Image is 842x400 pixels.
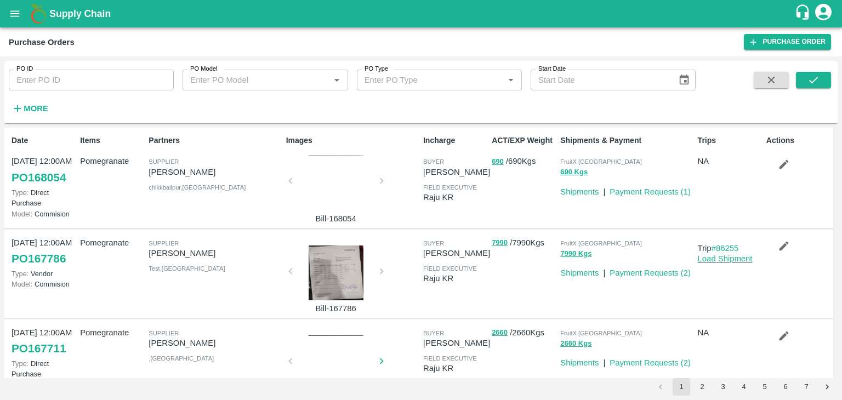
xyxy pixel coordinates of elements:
a: Payment Requests (2) [610,358,691,367]
p: Raju KR [423,362,487,374]
span: field executive [423,265,477,272]
a: Payment Requests (1) [610,187,691,196]
p: Direct Purchase [12,187,76,208]
button: 7990 [492,237,508,249]
a: Purchase Order [744,34,831,50]
p: [PERSON_NAME] [423,247,490,259]
span: Type: [12,270,29,278]
span: Type: [12,188,29,197]
span: chikkballpur , [GEOGRAPHIC_DATA] [149,184,246,191]
p: Pomegranate [80,327,144,339]
label: PO ID [16,65,33,73]
span: , [GEOGRAPHIC_DATA] [149,355,214,362]
input: Start Date [531,70,669,90]
button: page 1 [673,378,690,396]
span: Supplier [149,158,179,165]
label: PO Model [190,65,218,73]
p: [DATE] 12:00AM [12,237,76,249]
span: field executive [423,184,477,191]
button: Open [504,73,518,87]
p: Commision [12,209,76,219]
p: [PERSON_NAME] [423,337,490,349]
button: open drawer [2,1,27,26]
p: Trip [698,242,762,254]
p: Direct Purchase [12,358,76,379]
span: Type: [12,359,29,368]
p: Commision [12,279,76,289]
span: Model: [12,210,32,218]
input: Enter PO Type [360,73,486,87]
a: Payment Requests (2) [610,268,691,277]
button: 690 [492,156,504,168]
p: Shipments & Payment [560,135,693,146]
a: Shipments [560,358,599,367]
span: buyer [423,240,444,247]
p: Vendor [12,268,76,279]
button: Go to page 3 [714,378,732,396]
div: Purchase Orders [9,35,75,49]
div: customer-support [794,4,813,24]
span: FruitX [GEOGRAPHIC_DATA] [560,158,642,165]
p: Raju KR [423,272,487,284]
span: field executive [423,355,477,362]
button: 690 Kgs [560,166,588,179]
input: Enter PO ID [9,70,174,90]
a: PO167711 [12,339,66,358]
div: | [599,181,605,198]
button: 7990 Kgs [560,248,591,260]
p: ACT/EXP Weight [492,135,556,146]
a: Supply Chain [49,6,794,21]
strong: More [24,104,48,113]
span: Model: [12,280,32,288]
p: Date [12,135,76,146]
p: Actions [766,135,830,146]
div: account of current user [813,2,833,25]
button: Go to page 7 [798,378,815,396]
p: [PERSON_NAME] [149,166,281,178]
p: Images [286,135,419,146]
p: Items [80,135,144,146]
p: [DATE] 12:00AM [12,155,76,167]
a: #86255 [712,244,739,253]
nav: pagination navigation [650,378,838,396]
a: PO167786 [12,249,66,268]
button: 2660 Kgs [560,338,591,350]
span: Supplier [149,330,179,336]
p: Bill-168054 [295,213,377,225]
button: More [9,99,51,118]
button: Go to page 4 [735,378,753,396]
button: Go to page 5 [756,378,773,396]
span: FruitX [GEOGRAPHIC_DATA] [560,330,642,336]
span: Test , [GEOGRAPHIC_DATA] [149,265,225,272]
p: Partners [149,135,281,146]
button: Go to page 2 [693,378,711,396]
div: | [599,262,605,279]
p: Bill-167786 [295,302,377,315]
span: buyer [423,158,444,165]
a: Load Shipment [698,254,753,263]
span: FruitX [GEOGRAPHIC_DATA] [560,240,642,247]
p: Incharge [423,135,487,146]
button: Go to next page [818,378,836,396]
button: Go to page 6 [777,378,794,396]
span: buyer [423,330,444,336]
p: [PERSON_NAME] [423,166,490,178]
p: NA [698,327,762,339]
button: Open [329,73,344,87]
div: | [599,352,605,369]
b: Supply Chain [49,8,111,19]
button: Choose date [674,70,695,90]
p: / 2660 Kgs [492,327,556,339]
span: Supplier [149,240,179,247]
p: Raju KR [423,191,487,203]
a: Shipments [560,268,599,277]
p: [PERSON_NAME] [149,337,281,349]
label: PO Type [365,65,388,73]
button: 2660 [492,327,508,339]
input: Enter PO Model [186,73,312,87]
p: Pomegranate [80,155,144,167]
p: Trips [698,135,762,146]
p: / 690 Kgs [492,155,556,168]
p: [DATE] 12:00AM [12,327,76,339]
p: [PERSON_NAME] [149,247,281,259]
